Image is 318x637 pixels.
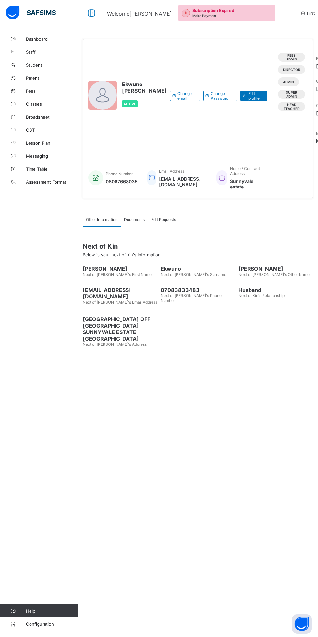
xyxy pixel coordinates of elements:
span: Next of Kin [83,242,313,250]
span: [EMAIL_ADDRESS][DOMAIN_NAME] [83,287,157,300]
span: Super Admin [283,90,300,98]
span: [PERSON_NAME] [83,266,157,272]
img: outstanding-1.146d663e52f09953f639664a84e30106.svg [182,9,190,17]
span: [GEOGRAPHIC_DATA] OFF [GEOGRAPHIC_DATA] SUNNYVALE ESTATE [GEOGRAPHIC_DATA] [83,316,157,342]
span: Time Table [26,166,78,172]
span: Help [26,608,78,614]
span: [PERSON_NAME] [238,266,313,272]
span: Below is your next of kin's Information [83,252,161,257]
span: Documents [124,217,145,222]
img: safsims [6,6,56,19]
button: Open asap [292,614,312,634]
span: Make Payment [192,14,216,18]
span: Broadsheet [26,114,78,120]
span: Dashboard [26,36,78,42]
span: DIRECTOR [283,68,300,71]
span: Fees [26,88,78,94]
span: [EMAIL_ADDRESS][DOMAIN_NAME] [159,176,207,187]
span: Next of [PERSON_NAME]'s Surname [161,272,226,277]
span: Husband [238,287,313,293]
span: Next of [PERSON_NAME]'s First Name [83,272,152,277]
span: Student [26,62,78,68]
span: Home / Contract Address [230,166,260,176]
span: Lesson Plan [26,140,78,146]
span: Admin [283,80,294,84]
span: Phone Number [106,171,133,176]
span: Email Address [159,169,184,174]
span: Parent [26,75,78,81]
span: Change email [177,91,195,101]
span: Other Information [86,217,117,222]
span: Next of [PERSON_NAME]'s Email Address [83,300,157,305]
span: 08067668035 [106,179,138,184]
span: Sunnyvale estate [230,178,264,189]
span: Configuration [26,621,78,627]
span: Welcome [PERSON_NAME] [107,10,172,17]
span: Assessment Format [26,179,78,185]
span: Staff [26,49,78,55]
span: Fees Admin [283,53,300,61]
span: Subscription Expired [192,8,234,13]
span: Classes [26,101,78,107]
span: Ekwuno [161,266,235,272]
span: Active [124,102,136,106]
span: Head Teacher [283,103,300,110]
span: Next of [PERSON_NAME]'s Phone Number [161,293,222,303]
span: CBT [26,127,78,133]
span: Ekwuno [PERSON_NAME] [122,81,167,94]
span: Next of [PERSON_NAME]'s Address [83,342,147,347]
span: Change Password [211,91,232,101]
span: Edit profile [248,91,262,101]
span: Next of [PERSON_NAME]'s Other Name [238,272,310,277]
span: Messaging [26,153,78,159]
span: 07083833483 [161,287,235,293]
span: Next of Kin's Relationship [238,293,285,298]
span: Edit Requests [151,217,176,222]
